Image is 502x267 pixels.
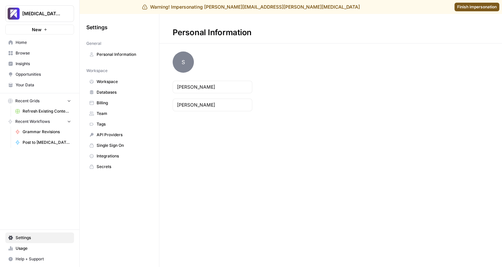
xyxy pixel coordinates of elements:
[86,49,152,60] a: Personal Information
[5,117,74,127] button: Recent Workflows
[159,27,265,38] div: Personal Information
[22,10,62,17] span: [MEDICAL_DATA] - Test
[86,41,101,46] span: General
[86,161,152,172] a: Secrets
[15,98,40,104] span: Recent Grids
[86,108,152,119] a: Team
[5,37,74,48] a: Home
[86,76,152,87] a: Workspace
[32,26,42,33] span: New
[12,127,74,137] a: Grammar Revisions
[5,5,74,22] button: Workspace: Overjet - Test
[12,137,74,148] a: Post to [MEDICAL_DATA][DOMAIN_NAME]
[5,48,74,58] a: Browse
[455,3,499,11] a: Finish impersonation
[5,243,74,254] a: Usage
[86,151,152,161] a: Integrations
[16,256,71,262] span: Help + Support
[16,61,71,67] span: Insights
[16,245,71,251] span: Usage
[86,98,152,108] a: Billing
[86,130,152,140] a: API Providers
[86,68,108,74] span: Workspace
[86,87,152,98] a: Databases
[97,132,149,138] span: API Providers
[97,164,149,170] span: Secrets
[5,96,74,106] button: Recent Grids
[16,71,71,77] span: Opportunities
[5,69,74,80] a: Opportunities
[8,8,20,20] img: Overjet - Test Logo
[23,129,71,135] span: Grammar Revisions
[5,254,74,264] button: Help + Support
[5,58,74,69] a: Insights
[142,4,360,10] div: Warning! Impersonating [PERSON_NAME][EMAIL_ADDRESS][PERSON_NAME][MEDICAL_DATA]
[97,153,149,159] span: Integrations
[16,82,71,88] span: Your Data
[15,119,50,125] span: Recent Workflows
[173,51,194,73] span: S
[457,4,497,10] span: Finish impersonation
[16,50,71,56] span: Browse
[16,40,71,45] span: Home
[23,108,71,114] span: Refresh Existing Content - Test 2
[97,100,149,106] span: Billing
[5,232,74,243] a: Settings
[5,25,74,35] button: New
[12,106,74,117] a: Refresh Existing Content - Test 2
[16,235,71,241] span: Settings
[97,89,149,95] span: Databases
[97,121,149,127] span: Tags
[97,79,149,85] span: Workspace
[23,139,71,145] span: Post to [MEDICAL_DATA][DOMAIN_NAME]
[97,51,149,57] span: Personal Information
[97,111,149,117] span: Team
[97,142,149,148] span: Single Sign On
[5,80,74,90] a: Your Data
[86,140,152,151] a: Single Sign On
[86,119,152,130] a: Tags
[86,23,108,31] span: Settings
